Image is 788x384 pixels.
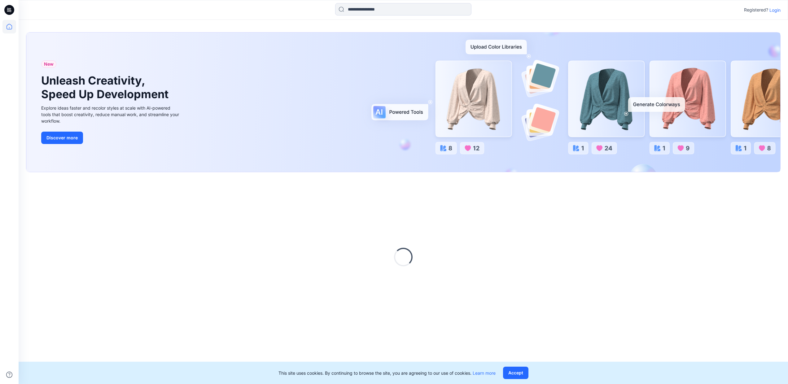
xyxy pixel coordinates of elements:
[278,370,496,376] p: This site uses cookies. By continuing to browse the site, you are agreeing to our use of cookies.
[44,60,54,68] span: New
[769,7,781,13] p: Login
[41,74,171,101] h1: Unleash Creativity, Speed Up Development
[41,132,181,144] a: Discover more
[473,370,496,376] a: Learn more
[503,367,528,379] button: Accept
[41,132,83,144] button: Discover more
[744,6,768,14] p: Registered?
[41,105,181,124] div: Explore ideas faster and recolor styles at scale with AI-powered tools that boost creativity, red...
